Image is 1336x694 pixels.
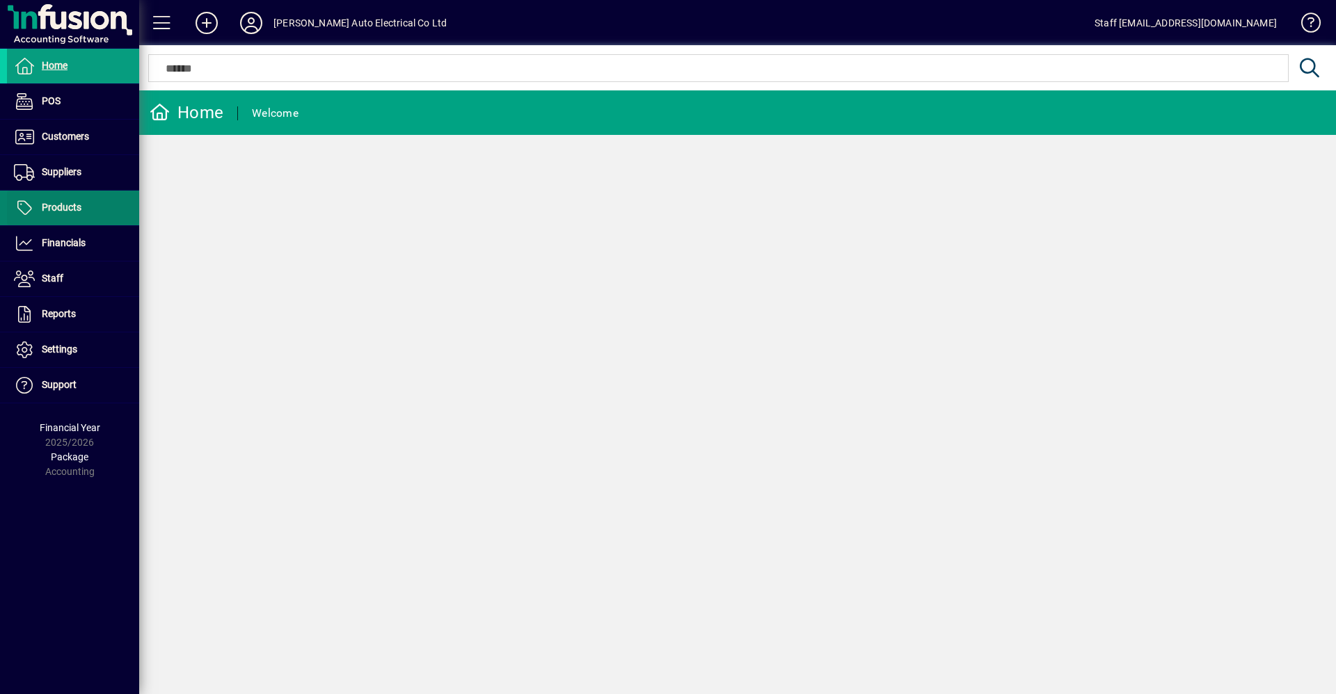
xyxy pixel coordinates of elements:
[252,102,299,124] div: Welcome
[42,95,61,106] span: POS
[7,155,139,190] a: Suppliers
[7,226,139,261] a: Financials
[7,84,139,119] a: POS
[7,120,139,154] a: Customers
[42,60,67,71] span: Home
[42,379,77,390] span: Support
[184,10,229,35] button: Add
[42,273,63,284] span: Staff
[7,368,139,403] a: Support
[42,237,86,248] span: Financials
[42,344,77,355] span: Settings
[40,422,100,433] span: Financial Year
[1291,3,1319,48] a: Knowledge Base
[42,202,81,213] span: Products
[42,308,76,319] span: Reports
[42,166,81,177] span: Suppliers
[229,10,273,35] button: Profile
[7,332,139,367] a: Settings
[42,131,89,142] span: Customers
[7,297,139,332] a: Reports
[51,451,88,462] span: Package
[150,102,223,124] div: Home
[7,191,139,225] a: Products
[7,261,139,296] a: Staff
[1095,12,1277,34] div: Staff [EMAIL_ADDRESS][DOMAIN_NAME]
[273,12,447,34] div: [PERSON_NAME] Auto Electrical Co Ltd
